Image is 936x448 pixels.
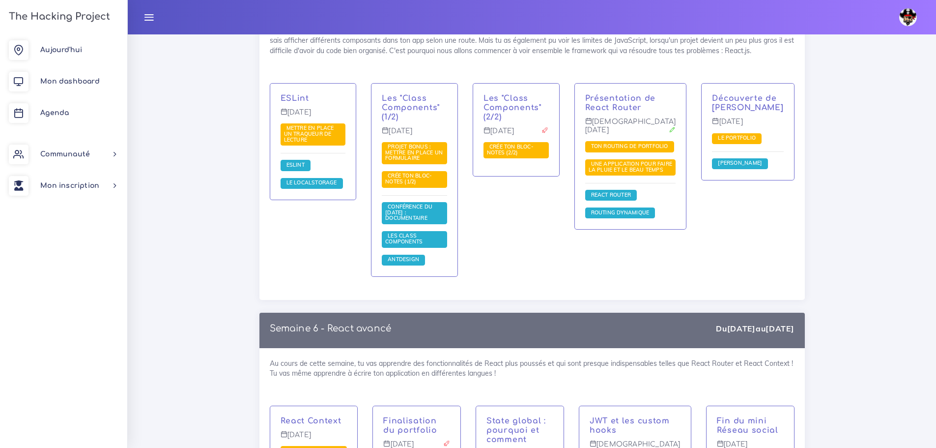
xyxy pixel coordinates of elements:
[40,109,69,117] span: Agenda
[385,203,432,221] span: Conférence du [DATE] : documentaire
[284,179,340,186] a: Le localStorage
[712,118,783,133] p: [DATE]
[486,417,553,444] p: State global : pourquoi et comment
[40,182,99,189] span: Mon inscription
[281,94,309,103] a: ESLint
[590,417,681,435] p: JWT et les custom hooks
[40,150,90,158] span: Communauté
[589,143,671,150] a: Ton routing de portfolio
[281,431,347,447] p: [DATE]
[281,108,346,124] p: [DATE]
[284,161,307,168] span: ESLint
[727,324,756,333] strong: [DATE]
[385,256,422,263] span: AntDesign
[385,144,443,162] a: Projet bonus : Mettre en place un formulaire
[281,417,341,425] a: React Context
[385,204,432,222] a: Conférence du [DATE] : documentaire
[589,160,672,173] span: Une application pour faire la pluie et le beau temps
[270,324,392,333] a: Semaine 6 - React avancé
[483,127,549,143] p: [DATE]
[284,125,334,143] a: Mettre en place un traqueur de lecture
[585,118,676,142] p: [DEMOGRAPHIC_DATA][DATE]
[766,324,794,333] strong: [DATE]
[717,417,784,435] p: Fin du mini Réseau social
[382,94,440,121] a: Les "Class Components" (1/2)
[6,11,110,22] h3: The Hacking Project
[715,160,765,167] a: [PERSON_NAME]
[585,94,656,112] a: Présentation de React Router
[382,127,447,143] p: [DATE]
[716,323,794,334] div: Du au
[385,233,425,245] a: Les Class Components
[284,162,307,169] a: ESLint
[385,173,432,185] a: Crée ton bloc-notes (1/2)
[385,143,443,161] span: Projet bonus : Mettre en place un formulaire
[487,144,534,156] a: Crée ton bloc-notes (2/2)
[383,417,437,435] a: Finalisation du portfolio
[259,15,805,300] div: Tu es maintenant à l'aise avec JavaScript. Grâce aux précédents projets tu as appris à faire plei...
[40,78,100,85] span: Mon dashboard
[715,159,765,166] span: [PERSON_NAME]
[715,134,758,141] span: Le Portfolio
[483,94,541,121] a: Les "Class Components" (2/2)
[899,8,917,26] img: avatar
[40,46,82,54] span: Aujourd'hui
[589,161,672,174] a: Une application pour faire la pluie et le beau temps
[715,135,758,142] a: Le Portfolio
[589,143,671,149] span: Ton routing de portfolio
[712,94,783,112] a: Découverte de [PERSON_NAME]
[284,124,334,143] span: Mettre en place un traqueur de lecture
[589,192,634,199] a: React Router
[385,256,422,263] a: AntDesign
[589,191,634,198] span: React Router
[589,209,652,216] a: Routing dynamique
